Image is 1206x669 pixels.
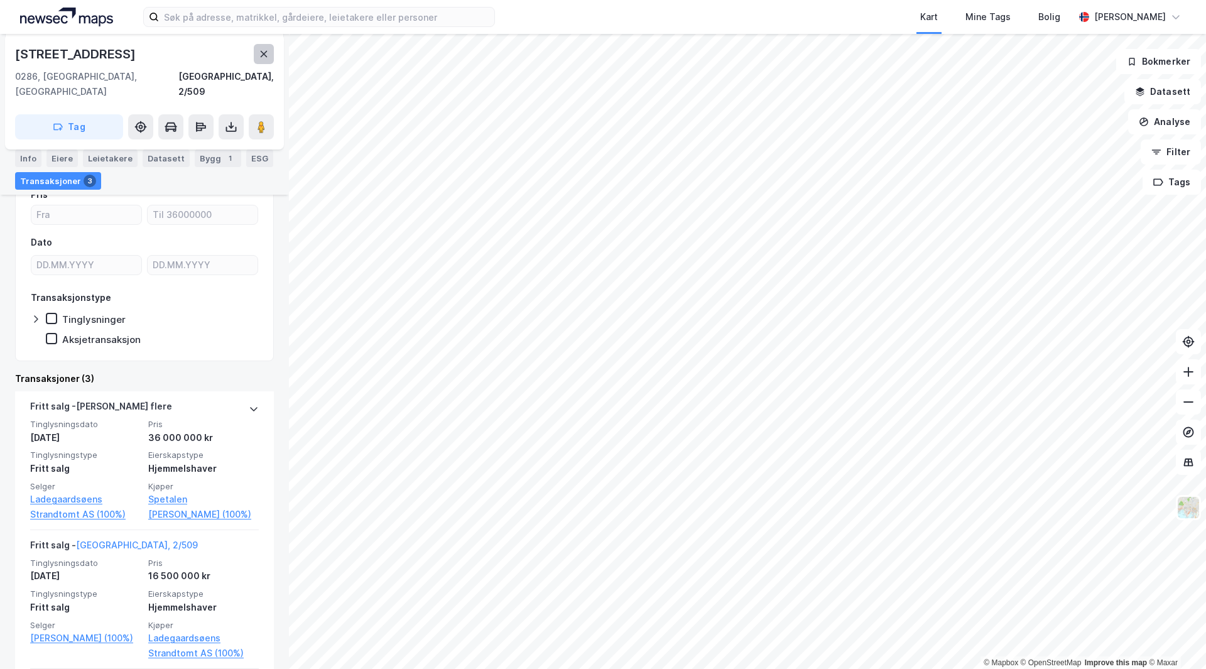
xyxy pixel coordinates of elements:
div: Kart [920,9,938,24]
span: Eierskapstype [148,450,259,460]
div: Fritt salg [30,600,141,615]
button: Tags [1143,170,1201,195]
a: OpenStreetMap [1021,658,1082,667]
span: Selger [30,481,141,492]
div: Kontrollprogram for chat [1143,609,1206,669]
input: DD.MM.YYYY [148,256,258,275]
div: Aksjetransaksjon [62,334,141,345]
div: Dato [31,235,52,250]
a: Ladegaardsøens Strandtomt AS (100%) [148,631,259,661]
button: Datasett [1124,79,1201,104]
span: Kjøper [148,620,259,631]
button: Bokmerker [1116,49,1201,74]
div: Bolig [1038,9,1060,24]
button: Tag [15,114,123,139]
div: Transaksjonstype [31,290,111,305]
input: Fra [31,205,141,224]
div: Bygg [195,150,241,167]
img: logo.a4113a55bc3d86da70a041830d287a7e.svg [20,8,113,26]
span: Selger [30,620,141,631]
div: Transaksjoner (3) [15,371,274,386]
div: 0286, [GEOGRAPHIC_DATA], [GEOGRAPHIC_DATA] [15,69,178,99]
span: Tinglysningstype [30,589,141,599]
div: [PERSON_NAME] [1094,9,1166,24]
span: Kjøper [148,481,259,492]
div: [STREET_ADDRESS] [15,44,138,64]
div: Fritt salg - [30,538,198,558]
div: 3 [84,175,96,187]
div: Leietakere [83,150,138,167]
div: Tinglysninger [62,313,126,325]
input: Til 36000000 [148,205,258,224]
div: Eiere [46,150,78,167]
a: Improve this map [1085,658,1147,667]
iframe: Chat Widget [1143,609,1206,669]
img: Z [1176,496,1200,519]
div: [DATE] [30,430,141,445]
span: Eierskapstype [148,589,259,599]
div: 1 [224,152,236,165]
span: Pris [148,419,259,430]
div: Datasett [143,150,190,167]
div: [DATE] [30,568,141,584]
div: [GEOGRAPHIC_DATA], 2/509 [178,69,274,99]
div: 16 500 000 kr [148,568,259,584]
span: Tinglysningsdato [30,558,141,568]
input: Søk på adresse, matrikkel, gårdeiere, leietakere eller personer [159,8,494,26]
span: Pris [148,558,259,568]
a: Mapbox [984,658,1018,667]
button: Filter [1141,139,1201,165]
div: Hjemmelshaver [148,461,259,476]
div: Mine Tags [965,9,1011,24]
span: Tinglysningstype [30,450,141,460]
a: [GEOGRAPHIC_DATA], 2/509 [76,540,198,550]
a: Ladegaardsøens Strandtomt AS (100%) [30,492,141,522]
input: DD.MM.YYYY [31,256,141,275]
div: Fritt salg [30,461,141,476]
div: ESG [246,150,273,167]
span: Tinglysningsdato [30,419,141,430]
div: Info [15,150,41,167]
div: Transaksjoner [15,172,101,190]
div: Hjemmelshaver [148,600,259,615]
div: 36 000 000 kr [148,430,259,445]
a: Spetalen [PERSON_NAME] (100%) [148,492,259,522]
div: Fritt salg - [PERSON_NAME] flere [30,399,172,419]
a: [PERSON_NAME] (100%) [30,631,141,646]
button: Analyse [1128,109,1201,134]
